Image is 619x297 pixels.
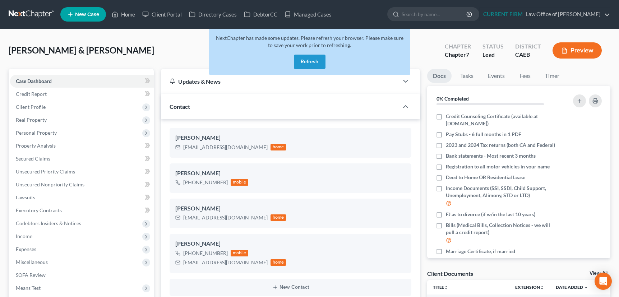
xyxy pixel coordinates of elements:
i: unfold_more [444,286,448,290]
div: [EMAIL_ADDRESS][DOMAIN_NAME] [183,144,268,151]
span: SOFA Review [16,272,46,278]
a: Client Portal [139,8,185,21]
a: Tasks [454,69,479,83]
div: Chapter [445,42,471,51]
a: Extensionunfold_more [515,284,544,290]
div: home [271,214,286,221]
span: Credit Counseling Certificate (available at [DOMAIN_NAME]) [446,113,558,127]
span: Bank statements - Most recent 3 months [446,152,536,159]
span: Codebtors Insiders & Notices [16,220,81,226]
span: Contact [170,103,190,110]
a: Unsecured Priority Claims [10,165,154,178]
div: mobile [231,250,249,256]
div: Open Intercom Messenger [595,273,612,290]
i: expand_more [584,286,588,290]
span: Unsecured Priority Claims [16,168,75,175]
div: [PERSON_NAME] [175,169,406,178]
a: Case Dashboard [10,75,154,88]
span: Income Documents (SSI, SSDI, Child Support, Unemployment, Alimony, STD or LTD) [446,185,558,199]
span: Marriage Certificate, if married [446,248,515,255]
strong: CURRENT FIRM [483,11,523,17]
span: Pay Stubs - 6 full months in 1 PDF [446,131,521,138]
div: mobile [231,179,249,186]
span: Registration to all motor vehicles in your name [446,163,550,170]
input: Search by name... [402,8,467,21]
span: Credit Report [16,91,47,97]
a: Docs [427,69,452,83]
button: Preview [553,42,602,59]
span: Secured Claims [16,156,50,162]
a: DebtorCC [240,8,281,21]
div: [PHONE_NUMBER] [183,179,228,186]
span: 2023 and 2024 Tax returns (both CA and Federal) [446,141,555,149]
a: Home [108,8,139,21]
div: Chapter [445,51,471,59]
a: Property Analysis [10,139,154,152]
span: Means Test [16,285,41,291]
button: Refresh [294,55,325,69]
div: [PHONE_NUMBER] [183,250,228,257]
div: Client Documents [427,270,473,277]
div: Status [482,42,504,51]
span: Personal Property [16,130,57,136]
div: [EMAIL_ADDRESS][DOMAIN_NAME] [183,259,268,266]
span: NextChapter has made some updates. Please refresh your browser. Please make sure to save your wor... [216,35,403,48]
strong: 0% Completed [436,96,469,102]
div: home [271,259,286,266]
span: Case Dashboard [16,78,52,84]
div: [PERSON_NAME] [175,134,406,142]
a: Executory Contracts [10,204,154,217]
span: Expenses [16,246,36,252]
a: Events [482,69,511,83]
a: Managed Cases [281,8,335,21]
div: home [271,144,286,150]
a: Directory Cases [185,8,240,21]
span: 7 [466,51,469,58]
div: District [515,42,541,51]
a: Lawsuits [10,191,154,204]
div: CAEB [515,51,541,59]
a: Titleunfold_more [433,284,448,290]
a: Fees [513,69,536,83]
div: [EMAIL_ADDRESS][DOMAIN_NAME] [183,214,268,221]
span: [PERSON_NAME] & [PERSON_NAME] [9,45,154,55]
button: New Contact [175,284,406,290]
span: Property Analysis [16,143,56,149]
a: Credit Report [10,88,154,101]
a: Date Added expand_more [556,284,588,290]
span: Bills (Medical Bills, Collection Notices - we will pull a credit report) [446,222,558,236]
a: Unsecured Nonpriority Claims [10,178,154,191]
a: Secured Claims [10,152,154,165]
div: Lead [482,51,504,59]
span: Unsecured Nonpriority Claims [16,181,84,187]
div: Updates & News [170,78,390,85]
span: Income [16,233,32,239]
a: View All [590,271,608,276]
span: Real Property [16,117,47,123]
span: Miscellaneous [16,259,48,265]
span: New Case [75,12,99,17]
span: Client Profile [16,104,46,110]
span: Lawsuits [16,194,35,200]
a: CURRENT FIRMLaw Office of [PERSON_NAME] [480,8,610,21]
span: Deed to Home OR Residential Lease [446,174,525,181]
a: Timer [539,69,565,83]
a: SOFA Review [10,269,154,282]
span: FJ as to divorce (if w/in the last 10 years) [446,211,535,218]
div: [PERSON_NAME] [175,240,406,248]
i: unfold_more [540,286,544,290]
span: Executory Contracts [16,207,62,213]
div: [PERSON_NAME] [175,204,406,213]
